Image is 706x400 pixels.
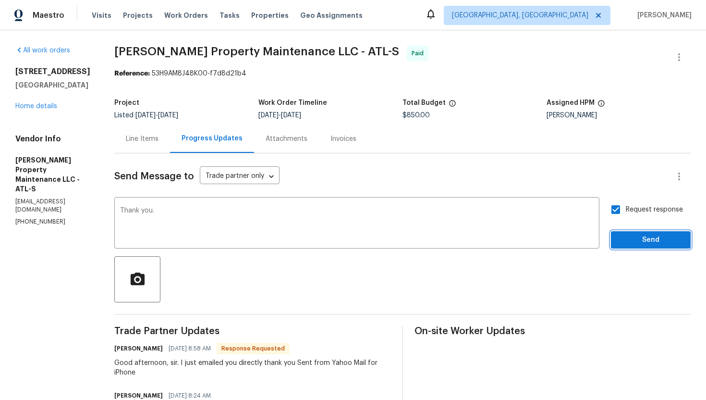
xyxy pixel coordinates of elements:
span: $850.00 [402,112,430,119]
span: Projects [123,11,153,20]
span: - [258,112,301,119]
span: [PERSON_NAME] [633,11,692,20]
span: [DATE] 8:58 AM [169,344,211,353]
div: [PERSON_NAME] [547,112,691,119]
span: The hpm assigned to this work order. [597,100,605,112]
span: [GEOGRAPHIC_DATA], [GEOGRAPHIC_DATA] [452,11,588,20]
h5: Assigned HPM [547,100,595,106]
span: Visits [92,11,111,20]
h5: Project [114,100,139,106]
span: [DATE] [135,112,156,119]
div: Trade partner only [200,169,280,185]
h2: [STREET_ADDRESS] [15,67,91,76]
span: Geo Assignments [300,11,363,20]
p: [PHONE_NUMBER] [15,218,91,226]
button: Send [611,231,691,249]
div: Invoices [330,134,356,144]
span: On-site Worker Updates [414,326,691,336]
h5: [PERSON_NAME] Property Maintenance LLC - ATL-S [15,155,91,194]
textarea: Thank you. [120,207,594,241]
div: Progress Updates [182,134,243,143]
h5: Work Order Timeline [258,100,327,106]
span: Paid [412,49,427,58]
p: [EMAIL_ADDRESS][DOMAIN_NAME] [15,198,91,214]
div: Attachments [266,134,307,144]
span: Listed [114,112,178,119]
span: Tasks [219,12,240,19]
span: - [135,112,178,119]
div: Line Items [126,134,158,144]
span: [DATE] [281,112,301,119]
b: Reference: [114,70,150,77]
div: 53H9AM8J48K00-f7d8d21b4 [114,69,691,78]
h6: [PERSON_NAME] [114,344,163,353]
h5: Total Budget [402,100,446,106]
span: Work Orders [164,11,208,20]
span: [DATE] [158,112,178,119]
span: Send Message to [114,172,194,181]
a: All work orders [15,47,70,54]
span: Send [619,234,683,246]
span: Request response [626,205,683,215]
span: Properties [251,11,289,20]
span: Response Requested [218,344,289,353]
span: [DATE] [258,112,279,119]
span: Maestro [33,11,64,20]
div: Good afternoon, sir. I just emailed you directly thank you Sent from Yahoo Mail for iPhone [114,358,390,377]
a: Home details [15,103,57,110]
h4: Vendor Info [15,134,91,144]
span: [PERSON_NAME] Property Maintenance LLC - ATL-S [114,46,399,57]
span: Trade Partner Updates [114,326,390,336]
h5: [GEOGRAPHIC_DATA] [15,80,91,90]
span: The total cost of line items that have been proposed by Opendoor. This sum includes line items th... [449,100,456,112]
